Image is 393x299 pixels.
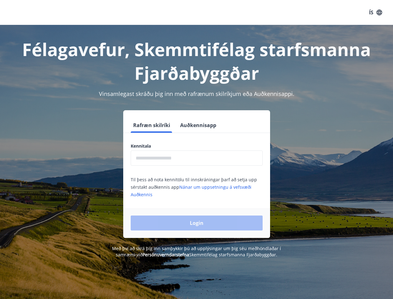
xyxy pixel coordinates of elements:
[131,118,173,133] button: Rafræn skilríki
[131,177,257,197] span: Til þess að nota kennitölu til innskráningar þarf að setja upp sérstakt auðkennis app
[99,90,294,97] span: Vinsamlegast skráðu þig inn með rafrænum skilríkjum eða Auðkennisappi.
[131,184,251,197] a: Nánar um uppsetningu á vefsvæði Auðkennis
[7,37,386,85] h1: Félagavefur, Skemmtifélag starfsmanna Fjarðabyggðar
[112,245,281,258] span: Með því að skrá þig inn samþykkir þú að upplýsingar um þig séu meðhöndlaðar í samræmi við Skemmti...
[366,7,386,18] button: ÍS
[178,118,219,133] button: Auðkennisapp
[131,143,263,149] label: Kennitala
[143,252,189,258] a: Persónuverndarstefna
